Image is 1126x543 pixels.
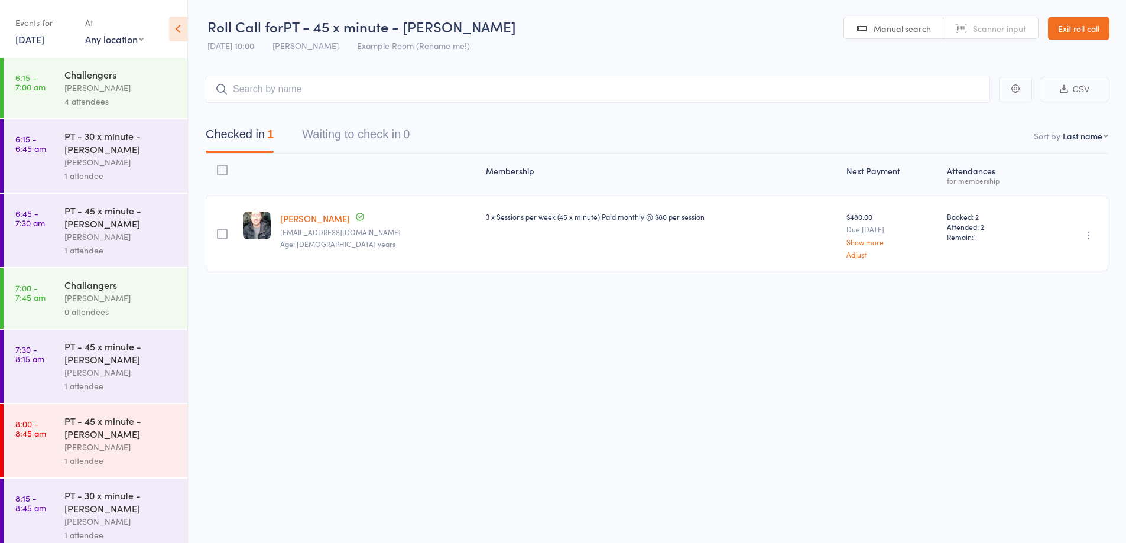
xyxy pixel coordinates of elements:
div: PT - 45 x minute - [PERSON_NAME] [64,414,177,440]
a: Exit roll call [1048,17,1109,40]
div: Next Payment [842,159,942,190]
div: 1 [267,128,274,141]
div: PT - 45 x minute - [PERSON_NAME] [64,204,177,230]
time: 6:15 - 6:45 am [15,134,46,153]
a: 6:15 -6:45 amPT - 30 x minute - [PERSON_NAME][PERSON_NAME]1 attendee [4,119,187,193]
span: Remain: [947,232,1036,242]
div: Any location [85,32,144,45]
div: 4 attendees [64,95,177,108]
div: Atten­dances [942,159,1040,190]
a: 7:00 -7:45 amChallangers[PERSON_NAME]0 attendees [4,268,187,329]
div: 1 attendee [64,243,177,257]
span: PT - 45 x minute - [PERSON_NAME] [283,17,516,36]
div: Events for [15,13,73,32]
div: [PERSON_NAME] [64,230,177,243]
span: Age: [DEMOGRAPHIC_DATA] years [280,239,395,249]
small: bennettja89@gmail.com [280,228,476,236]
time: 7:00 - 7:45 am [15,283,46,302]
img: image1724029827.png [243,212,271,239]
div: Challengers [64,68,177,81]
a: Show more [846,238,937,246]
span: Attended: 2 [947,222,1036,232]
div: [PERSON_NAME] [64,291,177,305]
time: 6:15 - 7:00 am [15,73,46,92]
div: PT - 30 x minute - [PERSON_NAME] [64,489,177,515]
a: 6:15 -7:00 amChallengers[PERSON_NAME]4 attendees [4,58,187,118]
span: 1 [974,232,976,242]
div: 1 attendee [64,379,177,393]
div: 0 [403,128,410,141]
span: [PERSON_NAME] [272,40,339,51]
span: [DATE] 10:00 [207,40,254,51]
div: 0 attendees [64,305,177,318]
time: 6:45 - 7:30 am [15,209,45,227]
span: Example Room (Rename me!) [357,40,470,51]
button: Checked in1 [206,122,274,153]
div: [PERSON_NAME] [64,81,177,95]
div: 1 attendee [64,169,177,183]
div: PT - 45 x minute - [PERSON_NAME] [64,340,177,366]
a: Adjust [846,251,937,258]
span: Scanner input [973,22,1026,34]
input: Search by name [206,76,990,103]
div: [PERSON_NAME] [64,515,177,528]
div: [PERSON_NAME] [64,366,177,379]
div: 3 x Sessions per week (45 x minute) Paid monthly @ $80 per session [486,212,837,222]
small: Due [DATE] [846,225,937,233]
label: Sort by [1034,130,1060,142]
div: 1 attendee [64,528,177,542]
a: [PERSON_NAME] [280,212,350,225]
button: Waiting to check in0 [302,122,410,153]
a: [DATE] [15,32,44,45]
div: Challangers [64,278,177,291]
div: Membership [481,159,842,190]
span: Booked: 2 [947,212,1036,222]
div: $480.00 [846,212,937,258]
button: CSV [1041,77,1108,102]
span: Manual search [874,22,931,34]
time: 8:15 - 8:45 am [15,493,46,512]
div: At [85,13,144,32]
a: 8:00 -8:45 amPT - 45 x minute - [PERSON_NAME][PERSON_NAME]1 attendee [4,404,187,477]
div: PT - 30 x minute - [PERSON_NAME] [64,129,177,155]
span: Roll Call for [207,17,283,36]
div: [PERSON_NAME] [64,440,177,454]
div: Last name [1063,130,1102,142]
a: 6:45 -7:30 amPT - 45 x minute - [PERSON_NAME][PERSON_NAME]1 attendee [4,194,187,267]
div: [PERSON_NAME] [64,155,177,169]
div: 1 attendee [64,454,177,467]
div: for membership [947,177,1036,184]
time: 8:00 - 8:45 am [15,419,46,438]
a: 7:30 -8:15 amPT - 45 x minute - [PERSON_NAME][PERSON_NAME]1 attendee [4,330,187,403]
time: 7:30 - 8:15 am [15,344,44,363]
